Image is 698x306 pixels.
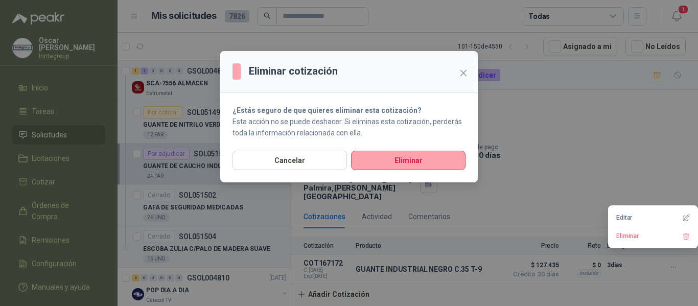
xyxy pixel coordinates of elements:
button: Cancelar [232,151,347,170]
button: Close [455,65,472,81]
span: close [459,69,468,77]
strong: ¿Estás seguro de que quieres eliminar esta cotización? [232,106,422,114]
p: Esta acción no se puede deshacer. Si eliminas esta cotización, perderás toda la información relac... [232,116,466,138]
h3: Eliminar cotización [249,63,338,79]
button: Eliminar [351,151,466,170]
